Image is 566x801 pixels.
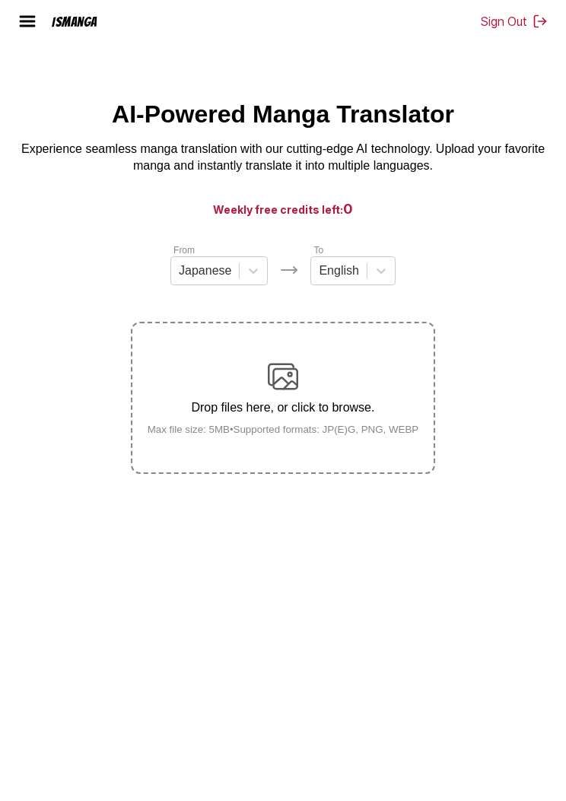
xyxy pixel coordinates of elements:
p: Drop files here, or click to browse. [135,401,431,415]
img: Languages icon [280,261,298,279]
label: To [313,245,323,256]
img: Sign out [533,14,548,29]
p: Experience seamless manga translation with our cutting-edge AI technology. Upload your favorite m... [12,141,554,175]
img: hamburger [18,12,37,30]
button: Sign Out [481,14,548,29]
span: 0 [343,201,353,217]
h1: AI-Powered Manga Translator [112,100,454,129]
small: Max file size: 5MB • Supported formats: JP(E)G, PNG, WEBP [135,424,431,435]
div: IsManga [52,14,97,29]
a: IsManga [46,14,125,29]
h3: Weekly free credits left: [37,199,529,218]
label: From [173,245,195,256]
